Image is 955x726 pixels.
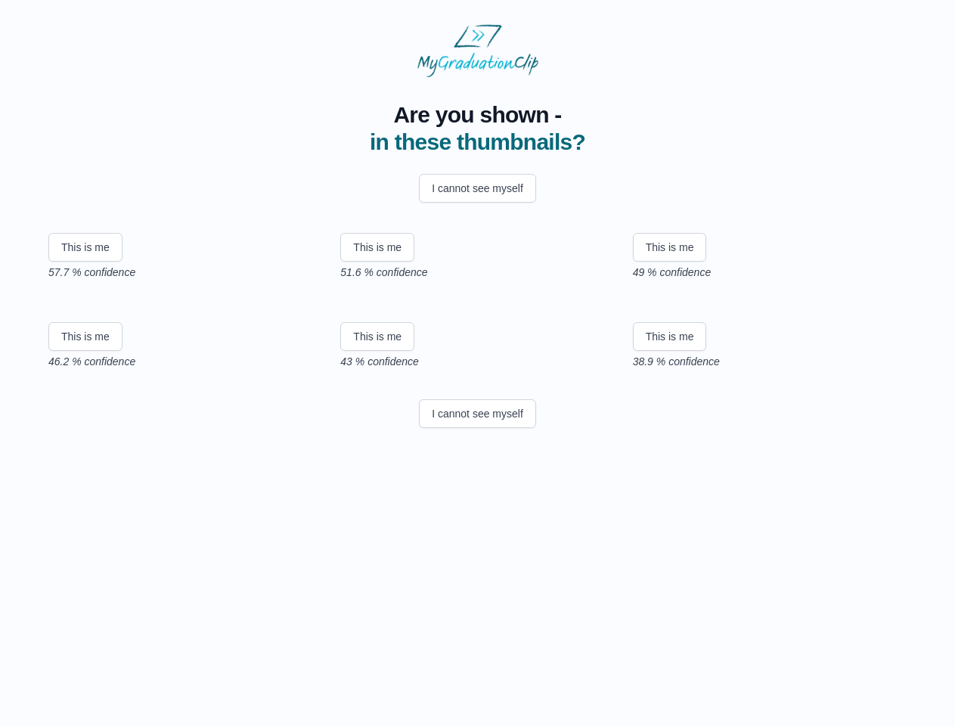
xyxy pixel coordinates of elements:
[633,265,907,280] p: 49 % confidence
[633,233,707,262] button: This is me
[48,322,122,351] button: This is me
[419,399,536,428] button: I cannot see myself
[633,354,907,369] p: 38.9 % confidence
[417,24,538,77] img: MyGraduationClip
[340,354,614,369] p: 43 % confidence
[48,265,322,280] p: 57.7 % confidence
[370,129,585,154] span: in these thumbnails?
[340,322,414,351] button: This is me
[340,265,614,280] p: 51.6 % confidence
[370,101,585,129] span: Are you shown -
[419,174,536,203] button: I cannot see myself
[48,233,122,262] button: This is me
[340,233,414,262] button: This is me
[48,354,322,369] p: 46.2 % confidence
[633,322,707,351] button: This is me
